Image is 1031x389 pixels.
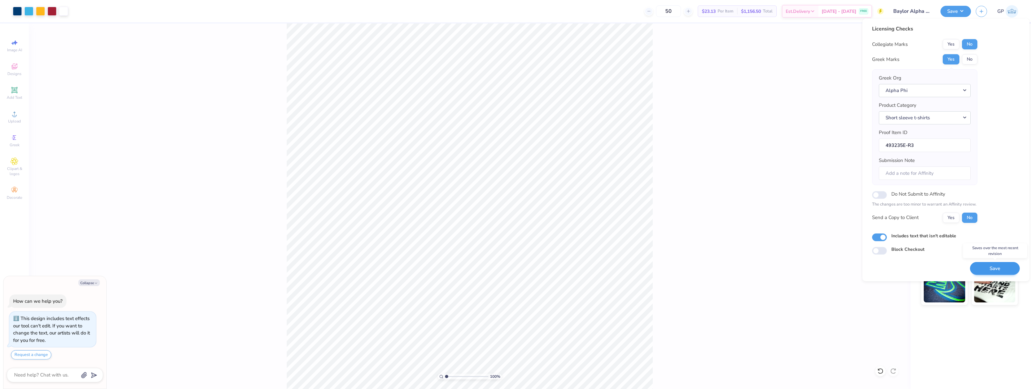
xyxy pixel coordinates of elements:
span: $23.13 [702,8,716,15]
span: Greek [10,142,20,148]
span: [DATE] - [DATE] [822,8,856,15]
input: Add a note for Affinity [879,166,971,180]
span: Decorate [7,195,22,200]
button: Save [970,262,1020,275]
button: No [962,213,977,223]
div: Collegiate Marks [872,41,908,48]
button: Yes [943,213,959,223]
span: GP [997,8,1004,15]
span: 100 % [490,374,500,379]
button: Yes [943,54,959,64]
button: Short sleeve t-shirts [879,111,971,124]
div: This design includes text effects our tool can't edit. If you want to change the text, our artist... [13,315,90,343]
span: Total [763,8,773,15]
span: Est. Delivery [786,8,810,15]
label: Do Not Submit to Affinity [891,190,945,198]
span: $1,156.50 [741,8,761,15]
div: Licensing Checks [872,25,977,33]
button: No [962,39,977,49]
label: Product Category [879,102,916,109]
label: Proof Item ID [879,129,907,136]
button: Yes [943,39,959,49]
button: Request a change [11,350,51,359]
p: The changes are too minor to warrant an Affinity review. [872,201,977,208]
label: Submission Note [879,157,915,164]
div: How can we help you? [13,298,63,304]
div: Greek Marks [872,56,899,63]
img: Water based Ink [974,270,1016,302]
img: Glow in the Dark Ink [924,270,965,302]
a: GP [997,5,1018,18]
span: Upload [8,119,21,124]
span: Image AI [7,47,22,53]
span: Add Text [7,95,22,100]
button: Save [940,6,971,17]
div: Send a Copy to Client [872,214,919,221]
span: FREE [860,9,867,13]
span: Clipart & logos [3,166,26,176]
button: No [962,54,977,64]
span: Designs [7,71,22,76]
label: Greek Org [879,74,901,82]
input: Untitled Design [888,5,936,18]
button: Collapse [78,279,100,286]
button: Alpha Phi [879,84,971,97]
span: Per Item [718,8,733,15]
div: Saves over the most recent revision [963,243,1027,258]
label: Block Checkout [891,246,924,253]
label: Includes text that isn't editable [891,233,956,239]
img: Germaine Penalosa [1006,5,1018,18]
input: – – [656,5,681,17]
